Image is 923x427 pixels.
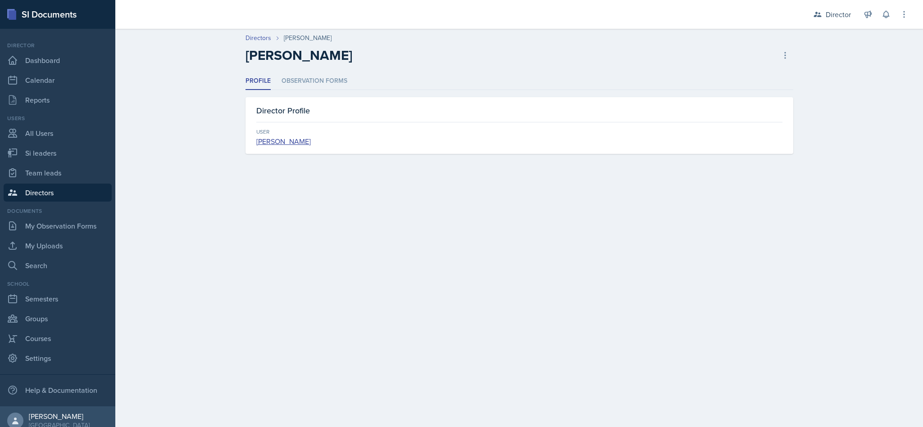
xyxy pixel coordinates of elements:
[256,136,311,146] a: [PERSON_NAME]
[246,33,271,43] a: Directors
[4,164,112,182] a: Team leads
[826,9,851,20] div: Director
[246,72,271,90] li: Profile
[4,290,112,308] a: Semesters
[4,144,112,162] a: Si leaders
[4,114,112,122] div: Users
[4,91,112,109] a: Reports
[4,329,112,347] a: Courses
[284,33,332,43] div: [PERSON_NAME]
[4,71,112,89] a: Calendar
[4,184,112,202] a: Directors
[282,72,347,90] li: Observation Forms
[4,310,112,328] a: Groups
[256,128,782,136] div: User
[4,237,112,255] a: My Uploads
[4,349,112,367] a: Settings
[29,412,90,421] div: [PERSON_NAME]
[4,207,112,215] div: Documents
[256,104,310,117] h3: Director Profile
[4,280,112,288] div: School
[4,41,112,49] div: Director
[4,256,112,274] a: Search
[4,217,112,235] a: My Observation Forms
[4,124,112,142] a: All Users
[4,51,112,69] a: Dashboard
[4,381,112,399] div: Help & Documentation
[246,47,352,63] h2: [PERSON_NAME]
